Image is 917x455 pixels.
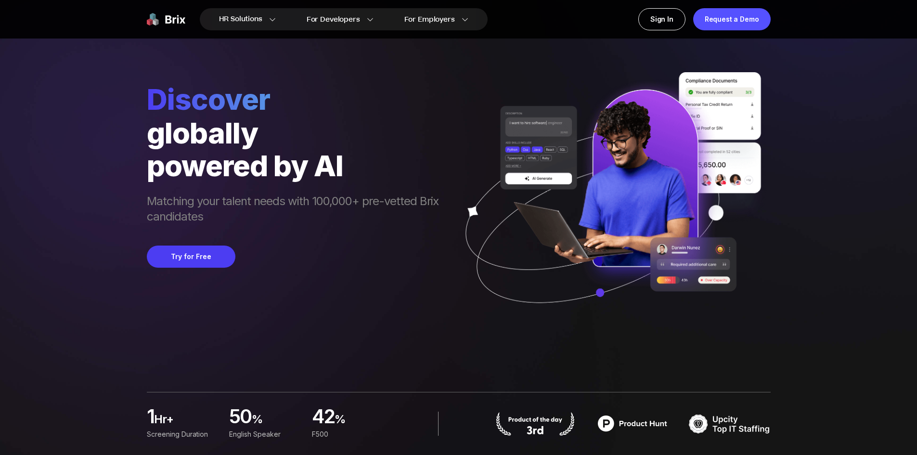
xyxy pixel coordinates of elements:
[311,408,335,427] span: 42
[147,429,218,440] div: Screening duration
[693,8,771,30] a: Request a Demo
[252,412,300,431] span: %
[448,72,771,331] img: ai generate
[335,412,383,431] span: %
[229,408,252,427] span: 50
[638,8,685,30] a: Sign In
[307,14,360,25] span: For Developers
[154,412,218,431] span: hr+
[219,12,262,27] span: HR Solutions
[592,412,673,436] img: product hunt badge
[311,429,382,440] div: F500
[404,14,455,25] span: For Employers
[689,412,771,436] img: TOP IT STAFFING
[147,408,154,427] span: 1
[147,194,448,226] span: Matching your talent needs with 100,000+ pre-vetted Brix candidates
[147,117,448,149] div: globally
[229,429,300,440] div: English Speaker
[147,246,235,268] button: Try for Free
[494,412,576,436] img: product hunt badge
[147,82,448,117] span: Discover
[147,149,448,182] div: powered by AI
